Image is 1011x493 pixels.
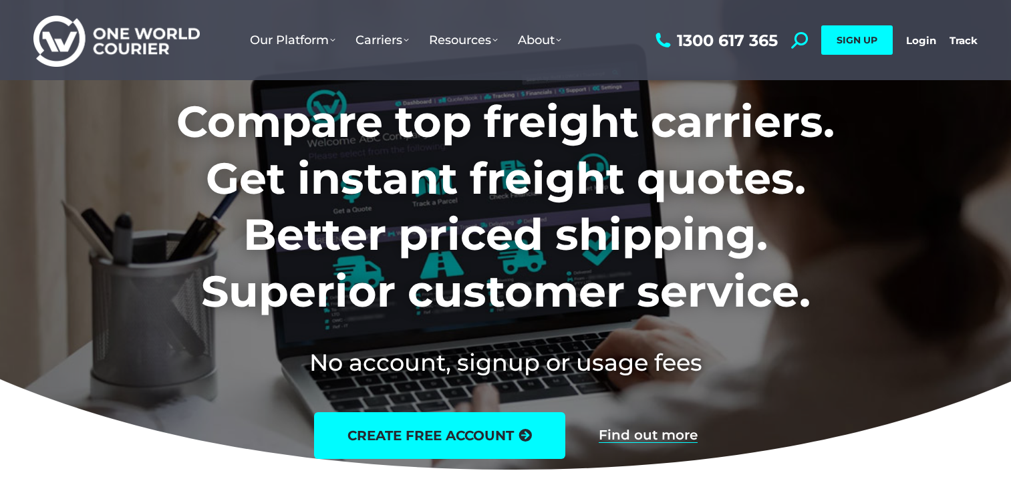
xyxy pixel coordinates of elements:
[837,34,877,46] span: SIGN UP
[314,412,565,459] a: create free account
[599,428,698,443] a: Find out more
[250,33,335,47] span: Our Platform
[518,33,561,47] span: About
[906,34,936,47] a: Login
[429,33,498,47] span: Resources
[419,19,508,61] a: Resources
[508,19,571,61] a: About
[821,25,893,55] a: SIGN UP
[355,33,409,47] span: Carriers
[345,19,419,61] a: Carriers
[33,13,200,67] img: One World Courier
[240,19,345,61] a: Our Platform
[88,94,923,319] h1: Compare top freight carriers. Get instant freight quotes. Better priced shipping. Superior custom...
[652,32,778,49] a: 1300 617 365
[950,34,978,47] a: Track
[88,346,923,379] h2: No account, signup or usage fees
